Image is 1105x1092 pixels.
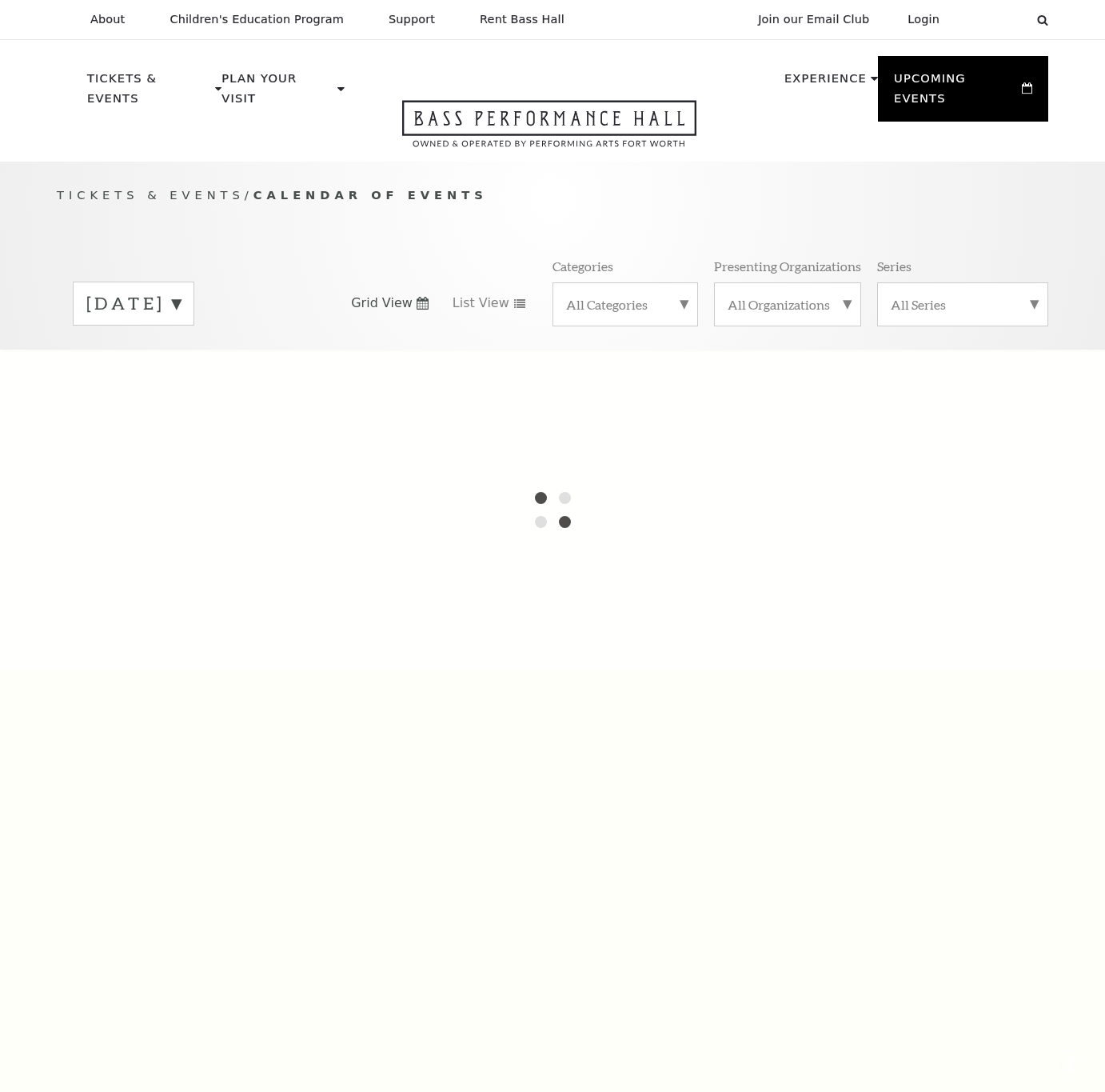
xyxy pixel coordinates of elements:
[894,69,1018,118] p: Upcoming Events
[877,258,912,274] p: Series
[389,13,435,26] p: Support
[480,13,564,26] p: Rent Bass Hall
[891,296,1035,313] label: All Series
[714,258,861,274] p: Presenting Organizations
[221,69,333,118] p: Plan Your Visit
[351,294,413,312] span: Grid View
[170,13,344,26] p: Children's Education Program
[453,294,509,312] span: List View
[90,13,125,26] p: About
[86,291,181,316] label: [DATE]
[552,258,613,274] p: Categories
[57,186,1048,206] p: /
[253,188,488,202] span: Calendar of Events
[87,69,211,118] p: Tickets & Events
[566,296,684,313] label: All Categories
[57,188,245,202] span: Tickets & Events
[728,296,848,313] label: All Organizations
[965,12,1022,27] select: Select:
[784,69,867,98] p: Experience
